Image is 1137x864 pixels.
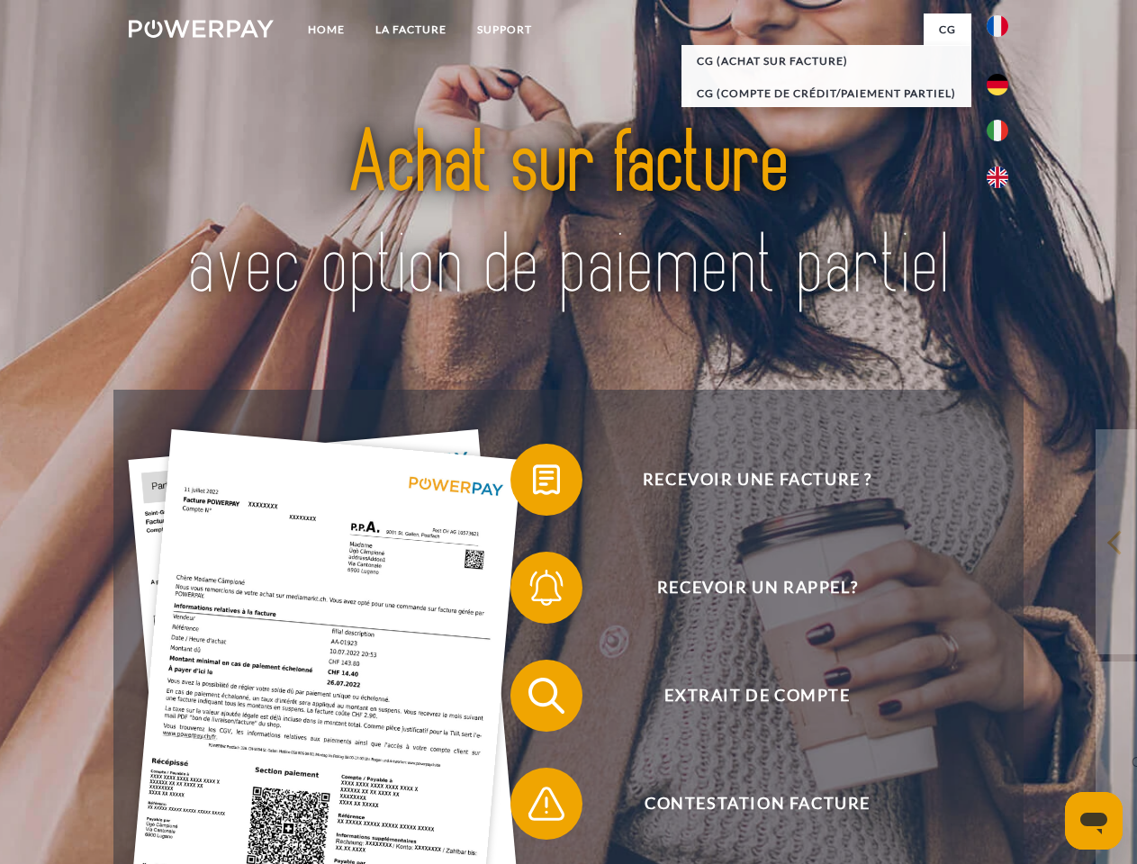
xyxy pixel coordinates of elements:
img: de [987,74,1008,95]
span: Recevoir un rappel? [537,552,978,624]
img: qb_search.svg [524,673,569,718]
img: logo-powerpay-white.svg [129,20,274,38]
img: title-powerpay_fr.svg [172,86,965,345]
a: LA FACTURE [360,13,462,46]
button: Extrait de compte [510,660,979,732]
img: it [987,120,1008,141]
img: qb_bell.svg [524,565,569,610]
img: fr [987,15,1008,37]
button: Recevoir un rappel? [510,552,979,624]
span: Extrait de compte [537,660,978,732]
img: qb_bill.svg [524,457,569,502]
iframe: Bouton de lancement de la fenêtre de messagerie [1065,792,1123,850]
span: Contestation Facture [537,768,978,840]
a: CG (Compte de crédit/paiement partiel) [681,77,971,110]
button: Contestation Facture [510,768,979,840]
img: qb_warning.svg [524,781,569,826]
a: Home [293,13,360,46]
img: en [987,166,1008,188]
a: CG (achat sur facture) [681,45,971,77]
button: Recevoir une facture ? [510,444,979,516]
a: CG [924,13,971,46]
span: Recevoir une facture ? [537,444,978,516]
a: Support [462,13,547,46]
